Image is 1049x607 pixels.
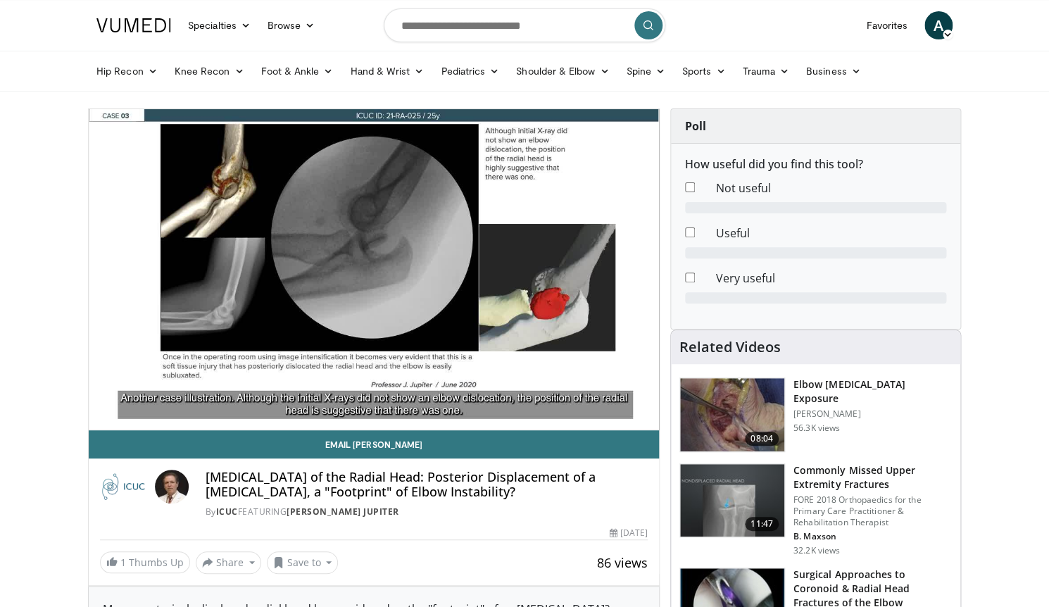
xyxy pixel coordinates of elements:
[674,57,734,85] a: Sports
[253,57,342,85] a: Foot & Ankle
[685,118,706,134] strong: Poll
[705,225,957,242] dd: Useful
[680,378,784,451] img: heCDP4pTuni5z6vX4xMDoxOjBrO-I4W8_11.150x105_q85_crop-smart_upscale.jpg
[745,432,779,446] span: 08:04
[196,551,261,574] button: Share
[432,57,508,85] a: Pediatrics
[206,506,648,518] div: By FEATURING
[609,527,647,539] div: [DATE]
[155,470,189,503] img: Avatar
[89,430,659,458] a: Email [PERSON_NAME]
[793,531,952,542] p: B. Maxson
[793,377,952,406] h3: Elbow [MEDICAL_DATA] Exposure
[617,57,673,85] a: Spine
[287,506,399,518] a: [PERSON_NAME] Jupiter
[734,57,798,85] a: Trauma
[166,57,253,85] a: Knee Recon
[924,11,953,39] a: A
[100,470,149,503] img: ICUC
[96,18,171,32] img: VuMedi Logo
[793,494,952,528] p: FORE 2018 Orthopaedics for the Primary Care Practitioner & Rehabilitation Therapist
[793,423,840,434] p: 56.3K views
[798,57,869,85] a: Business
[858,11,916,39] a: Favorites
[180,11,259,39] a: Specialties
[793,408,952,420] p: [PERSON_NAME]
[685,158,946,171] h6: How useful did you find this tool?
[89,109,659,430] video-js: Video Player
[745,517,779,531] span: 11:47
[100,551,190,573] a: 1 Thumbs Up
[793,545,840,556] p: 32.2K views
[259,11,324,39] a: Browse
[597,554,648,571] span: 86 views
[793,463,952,492] h3: Commonly Missed Upper Extremity Fractures
[705,270,957,287] dd: Very useful
[267,551,339,574] button: Save to
[680,464,784,537] img: b2c65235-e098-4cd2-ab0f-914df5e3e270.150x105_q85_crop-smart_upscale.jpg
[679,463,952,556] a: 11:47 Commonly Missed Upper Extremity Fractures FORE 2018 Orthopaedics for the Primary Care Pract...
[88,57,166,85] a: Hip Recon
[341,57,432,85] a: Hand & Wrist
[120,556,126,569] span: 1
[679,339,781,356] h4: Related Videos
[679,377,952,452] a: 08:04 Elbow [MEDICAL_DATA] Exposure [PERSON_NAME] 56.3K views
[384,8,665,42] input: Search topics, interventions
[206,470,648,500] h4: [MEDICAL_DATA] of the Radial Head: Posterior Displacement of a [MEDICAL_DATA], a "Footprint" of E...
[705,180,957,196] dd: Not useful
[508,57,617,85] a: Shoulder & Elbow
[216,506,238,518] a: ICUC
